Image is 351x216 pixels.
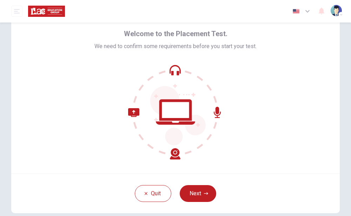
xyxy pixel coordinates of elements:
button: open mobile menu [11,6,22,17]
img: en [292,9,300,14]
span: We need to confirm some requirements before you start your test. [94,42,257,51]
button: Quit [135,185,171,202]
img: Profile picture [331,5,342,16]
span: Welcome to the Placement Test. [124,28,227,39]
img: ILAC logo [28,4,65,18]
button: Next [180,185,216,202]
